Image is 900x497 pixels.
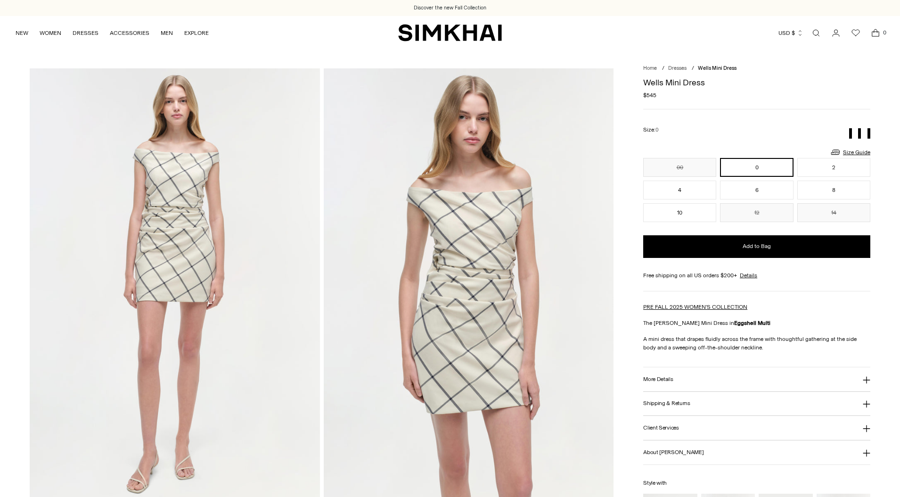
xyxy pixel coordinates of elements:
[668,65,687,71] a: Dresses
[720,181,793,199] button: 6
[184,23,209,43] a: EXPLORE
[655,127,659,133] span: 0
[643,440,870,464] button: About [PERSON_NAME]
[643,376,673,382] h3: More Details
[643,304,747,310] a: PRE FALL 2025 WOMEN'S COLLECTION
[643,271,870,280] div: Free shipping on all US orders $200+
[826,24,845,42] a: Go to the account page
[110,23,149,43] a: ACCESSORIES
[720,158,793,177] button: 0
[643,367,870,391] button: More Details
[643,400,690,406] h3: Shipping & Returns
[40,23,61,43] a: WOMEN
[720,203,793,222] button: 12
[643,319,870,327] p: The [PERSON_NAME] Mini Dress in
[830,146,870,158] a: Size Guide
[778,23,803,43] button: USD $
[643,203,716,222] button: 10
[643,78,870,87] h1: Wells Mini Dress
[643,416,870,440] button: Client Services
[16,23,28,43] a: NEW
[662,65,664,73] div: /
[698,65,736,71] span: Wells Mini Dress
[643,65,870,73] nav: breadcrumbs
[643,392,870,416] button: Shipping & Returns
[643,65,657,71] a: Home
[398,24,502,42] a: SIMKHAI
[414,4,486,12] a: Discover the new Fall Collection
[643,425,679,431] h3: Client Services
[880,28,889,37] span: 0
[797,158,870,177] button: 2
[643,91,656,99] span: $545
[743,242,771,250] span: Add to Bag
[807,24,826,42] a: Open search modal
[846,24,865,42] a: Wishlist
[692,65,694,73] div: /
[797,203,870,222] button: 14
[643,181,716,199] button: 4
[643,158,716,177] button: 00
[734,320,770,326] strong: Eggshell Multi
[643,335,870,352] p: A mini dress that drapes fluidly across the frame with thoughtful gathering at the side body and ...
[740,271,757,280] a: Details
[161,23,173,43] a: MEN
[797,181,870,199] button: 8
[643,125,659,134] label: Size:
[73,23,98,43] a: DRESSES
[643,449,704,456] h3: About [PERSON_NAME]
[643,235,870,258] button: Add to Bag
[643,480,870,486] h6: Style with
[866,24,885,42] a: Open cart modal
